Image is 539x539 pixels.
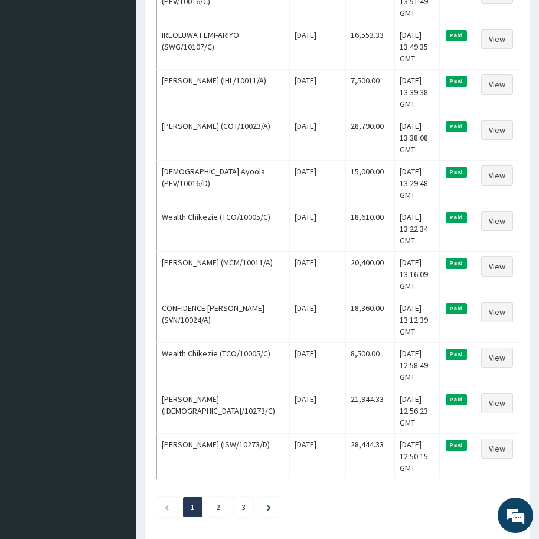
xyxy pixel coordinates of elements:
span: Paid [446,303,467,314]
a: Page 2 [216,502,220,512]
td: IREOLUWA FEMI-ARIYO (SWG/10107/C) [157,24,290,69]
textarea: Type your message and hit 'Enter' [6,323,225,364]
a: View [481,165,513,186]
td: 7,500.00 [345,69,394,115]
a: Previous page [164,502,169,512]
td: [DATE] [289,69,345,115]
span: Paid [446,440,467,450]
a: View [481,29,513,49]
span: We're online! [68,149,163,268]
span: Paid [446,394,467,405]
span: Paid [446,76,467,86]
td: [DATE] [289,24,345,69]
td: [DATE] 13:22:34 GMT [395,206,440,251]
a: Page 3 [241,502,246,512]
td: [DATE] [289,160,345,206]
img: d_794563401_company_1708531726252_794563401 [22,59,48,89]
a: View [481,256,513,277]
td: [DATE] 12:58:49 GMT [395,342,440,388]
td: [PERSON_NAME] ([DEMOGRAPHIC_DATA]/10273/C) [157,388,290,433]
a: View [481,74,513,95]
td: [DATE] 12:56:23 GMT [395,388,440,433]
td: [PERSON_NAME] (IHL/10011/A) [157,69,290,115]
td: [DATE] 13:39:38 GMT [395,69,440,115]
td: [PERSON_NAME] (ISW/10273/D) [157,433,290,479]
a: View [481,211,513,231]
a: View [481,393,513,413]
span: Paid [446,258,467,268]
a: Page 1 is your current page [191,502,195,512]
td: Wealth Chikezie (TCO/10005/C) [157,206,290,251]
td: [DATE] [289,388,345,433]
td: 20,400.00 [345,251,394,297]
span: Paid [446,121,467,132]
span: Paid [446,30,467,41]
td: CONFIDENCE [PERSON_NAME] (SVN/10024/A) [157,297,290,342]
td: 16,553.33 [345,24,394,69]
a: Next page [267,502,271,512]
td: [DATE] 13:49:35 GMT [395,24,440,69]
a: View [481,439,513,459]
td: Wealth Chikezie (TCO/10005/C) [157,342,290,388]
div: Chat with us now [61,66,198,82]
td: 15,000.00 [345,160,394,206]
td: 18,610.00 [345,206,394,251]
td: 8,500.00 [345,342,394,388]
td: [DATE] 12:50:15 GMT [395,433,440,479]
span: Paid [446,167,467,177]
td: [DEMOGRAPHIC_DATA] Ayoola (PFV/10016/D) [157,160,290,206]
td: [DATE] 13:38:08 GMT [395,115,440,160]
td: 18,360.00 [345,297,394,342]
a: View [481,348,513,368]
span: Paid [446,212,467,223]
span: Paid [446,349,467,359]
td: [DATE] [289,342,345,388]
td: [DATE] 13:29:48 GMT [395,160,440,206]
div: Minimize live chat window [194,6,222,34]
td: [DATE] [289,251,345,297]
td: 21,944.33 [345,388,394,433]
td: 28,444.33 [345,433,394,479]
a: View [481,302,513,322]
td: [DATE] [289,433,345,479]
td: [PERSON_NAME] (COT/10023/A) [157,115,290,160]
a: View [481,120,513,140]
td: 28,790.00 [345,115,394,160]
td: [DATE] 13:16:09 GMT [395,251,440,297]
td: [DATE] [289,297,345,342]
td: [DATE] 13:12:39 GMT [395,297,440,342]
td: [PERSON_NAME] (MCM/10011/A) [157,251,290,297]
td: [DATE] [289,115,345,160]
td: [DATE] [289,206,345,251]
